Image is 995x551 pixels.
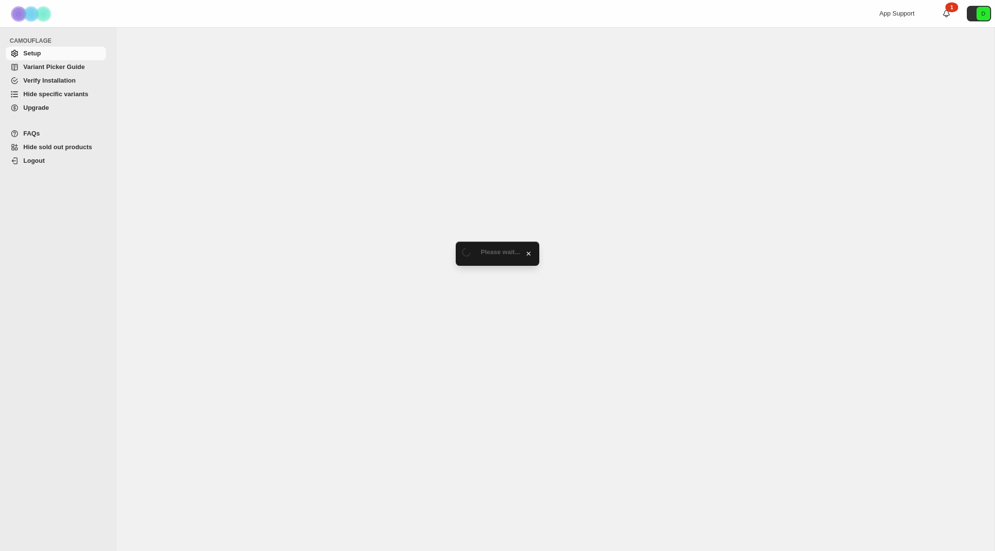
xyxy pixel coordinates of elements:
button: Avatar with initials D [967,6,991,21]
span: FAQs [23,130,40,137]
a: 1 [942,9,951,18]
a: Verify Installation [6,74,106,87]
span: Variant Picker Guide [23,63,85,70]
span: Hide sold out products [23,143,92,151]
span: Hide specific variants [23,90,88,98]
a: Hide sold out products [6,140,106,154]
a: Variant Picker Guide [6,60,106,74]
span: Please wait... [481,248,520,256]
span: Verify Installation [23,77,76,84]
span: Upgrade [23,104,49,111]
a: Logout [6,154,106,168]
span: Logout [23,157,45,164]
text: D [981,11,985,17]
span: Avatar with initials D [977,7,990,20]
a: Upgrade [6,101,106,115]
div: 1 [945,2,958,12]
a: Hide specific variants [6,87,106,101]
img: Camouflage [8,0,56,27]
a: FAQs [6,127,106,140]
a: Setup [6,47,106,60]
span: App Support [879,10,914,17]
span: CAMOUFLAGE [10,37,110,45]
span: Setup [23,50,41,57]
